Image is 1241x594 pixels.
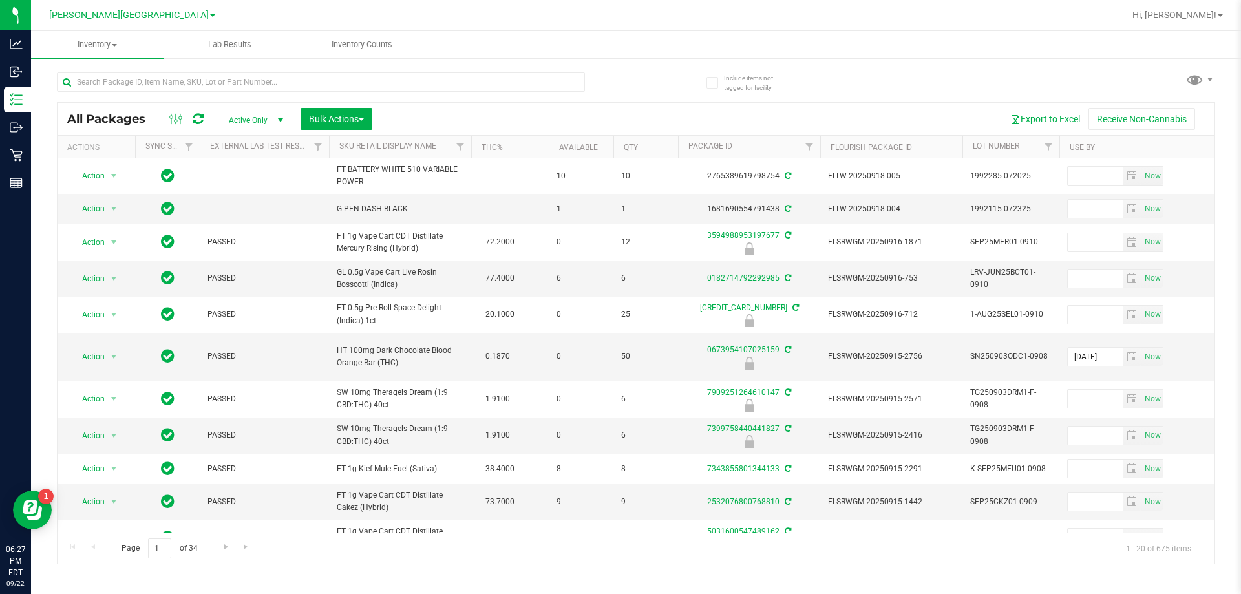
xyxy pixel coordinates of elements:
[1038,136,1059,158] a: Filter
[309,114,364,124] span: Bulk Actions
[70,390,105,408] span: Action
[1123,270,1141,288] span: select
[676,435,822,448] div: Newly Received
[479,426,516,445] span: 1.9100
[10,37,23,50] inline-svg: Analytics
[783,204,791,213] span: Sync from Compliance System
[970,308,1052,321] span: 1-AUG25SEL01-0910
[106,390,122,408] span: select
[1141,390,1163,408] span: select
[676,242,822,255] div: Newly Received
[1123,493,1141,511] span: select
[207,393,321,405] span: PASSED
[707,497,780,506] a: 2532076800768810
[557,170,606,182] span: 10
[1123,390,1141,408] span: select
[783,388,791,397] span: Sync from Compliance System
[70,167,105,185] span: Action
[70,493,105,511] span: Action
[621,236,670,248] span: 12
[106,460,122,478] span: select
[621,272,670,284] span: 6
[308,136,329,158] a: Filter
[161,529,175,547] span: In Sync
[621,496,670,508] span: 9
[1132,10,1216,20] span: Hi, [PERSON_NAME]!
[161,426,175,444] span: In Sync
[339,142,436,151] a: Sku Retail Display Name
[164,31,296,58] a: Lab Results
[831,143,912,152] a: Flourish Package ID
[161,460,175,478] span: In Sync
[191,39,269,50] span: Lab Results
[621,203,670,215] span: 1
[1123,233,1141,251] span: select
[828,170,955,182] span: FLTW-20250918-005
[1141,529,1163,547] span: Set Current date
[161,167,175,185] span: In Sync
[783,497,791,506] span: Sync from Compliance System
[970,496,1052,508] span: SEP25CKZ01-0909
[783,527,791,536] span: Sync from Compliance System
[207,429,321,441] span: PASSED
[207,272,321,284] span: PASSED
[482,143,503,152] a: THC%
[479,269,521,288] span: 77.4000
[337,164,463,188] span: FT BATTERY WHITE 510 VARIABLE POWER
[970,387,1052,411] span: TG250903DRM1-F-0908
[621,429,670,441] span: 6
[145,142,195,151] a: Sync Status
[161,493,175,511] span: In Sync
[106,529,122,547] span: select
[970,203,1052,215] span: 1992115-072325
[49,10,209,21] span: [PERSON_NAME][GEOGRAPHIC_DATA]
[1123,200,1141,218] span: select
[217,538,235,556] a: Go to the next page
[148,538,171,558] input: 1
[799,136,820,158] a: Filter
[10,176,23,189] inline-svg: Reports
[557,429,606,441] span: 0
[337,489,463,514] span: FT 1g Vape Cart CDT Distillate Cakez (Hybrid)
[210,142,312,151] a: External Lab Test Result
[10,65,23,78] inline-svg: Inbound
[38,489,54,504] iframe: Resource center unread badge
[1141,427,1163,445] span: select
[70,233,105,251] span: Action
[207,350,321,363] span: PASSED
[559,143,598,152] a: Available
[783,171,791,180] span: Sync from Compliance System
[557,532,606,544] span: 0
[1141,305,1163,324] span: Set Current date
[1141,460,1163,478] span: Set Current date
[783,424,791,433] span: Sync from Compliance System
[161,390,175,408] span: In Sync
[1141,233,1163,251] span: select
[707,345,780,354] a: 0673954107025159
[707,527,780,536] a: 5031600547489162
[207,308,321,321] span: PASSED
[1141,269,1163,288] span: Set Current date
[783,345,791,354] span: Sync from Compliance System
[70,427,105,445] span: Action
[828,350,955,363] span: FLSRWGM-20250915-2756
[6,578,25,588] p: 09/22
[479,390,516,408] span: 1.9100
[828,308,955,321] span: FLSRWGM-20250916-712
[1141,460,1163,478] span: select
[828,236,955,248] span: FLSRWGM-20250916-1871
[828,496,955,508] span: FLSRWGM-20250915-1442
[970,266,1052,291] span: LRV-JUN25BCT01-0910
[790,303,799,312] span: Sync from Compliance System
[70,306,105,324] span: Action
[161,233,175,251] span: In Sync
[621,170,670,182] span: 10
[828,463,955,475] span: FLSRWGM-20250915-2291
[707,424,780,433] a: 7399758440441827
[1123,529,1141,547] span: select
[1123,348,1141,366] span: select
[106,270,122,288] span: select
[207,463,321,475] span: PASSED
[337,302,463,326] span: FT 0.5g Pre-Roll Space Delight (Indica) 1ct
[557,496,606,508] span: 9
